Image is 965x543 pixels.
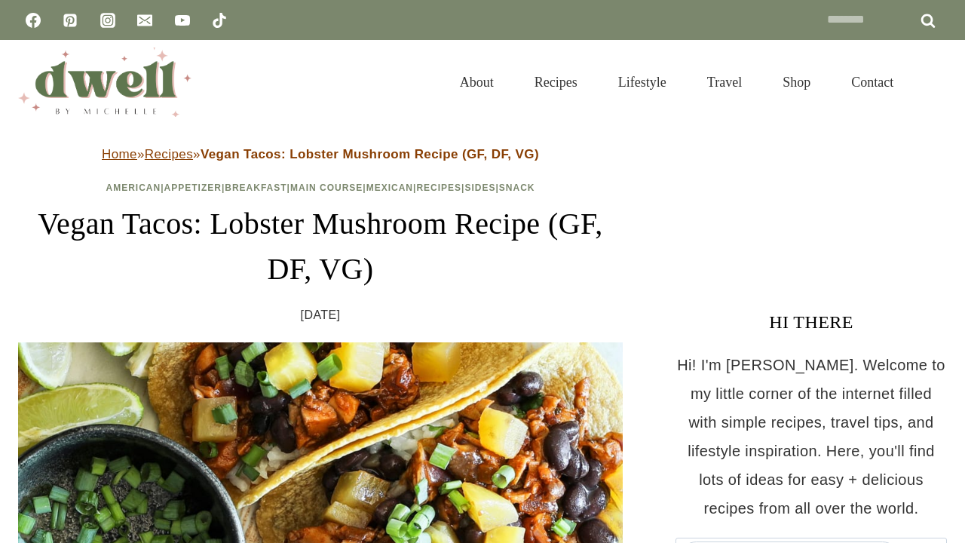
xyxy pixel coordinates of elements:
[440,56,514,109] a: About
[416,183,461,193] a: Recipes
[102,147,539,161] span: » »
[130,5,160,35] a: Email
[464,183,495,193] a: Sides
[762,56,831,109] a: Shop
[514,56,598,109] a: Recipes
[18,48,191,117] img: DWELL by michelle
[145,147,193,161] a: Recipes
[164,183,222,193] a: Appetizer
[831,56,914,109] a: Contact
[201,147,539,161] strong: Vegan Tacos: Lobster Mushroom Recipe (GF, DF, VG)
[499,183,535,193] a: Snack
[675,308,947,336] h3: HI THERE
[225,183,286,193] a: Breakfast
[55,5,85,35] a: Pinterest
[675,351,947,523] p: Hi! I'm [PERSON_NAME]. Welcome to my little corner of the internet filled with simple recipes, tr...
[102,147,137,161] a: Home
[290,183,363,193] a: Main Course
[18,5,48,35] a: Facebook
[921,69,947,95] button: View Search Form
[440,56,914,109] nav: Primary Navigation
[301,304,341,327] time: [DATE]
[106,183,161,193] a: American
[167,5,198,35] a: YouTube
[106,183,535,193] span: | | | | | | |
[204,5,234,35] a: TikTok
[93,5,123,35] a: Instagram
[687,56,762,109] a: Travel
[18,201,623,292] h1: Vegan Tacos: Lobster Mushroom Recipe (GF, DF, VG)
[366,183,413,193] a: Mexican
[598,56,687,109] a: Lifestyle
